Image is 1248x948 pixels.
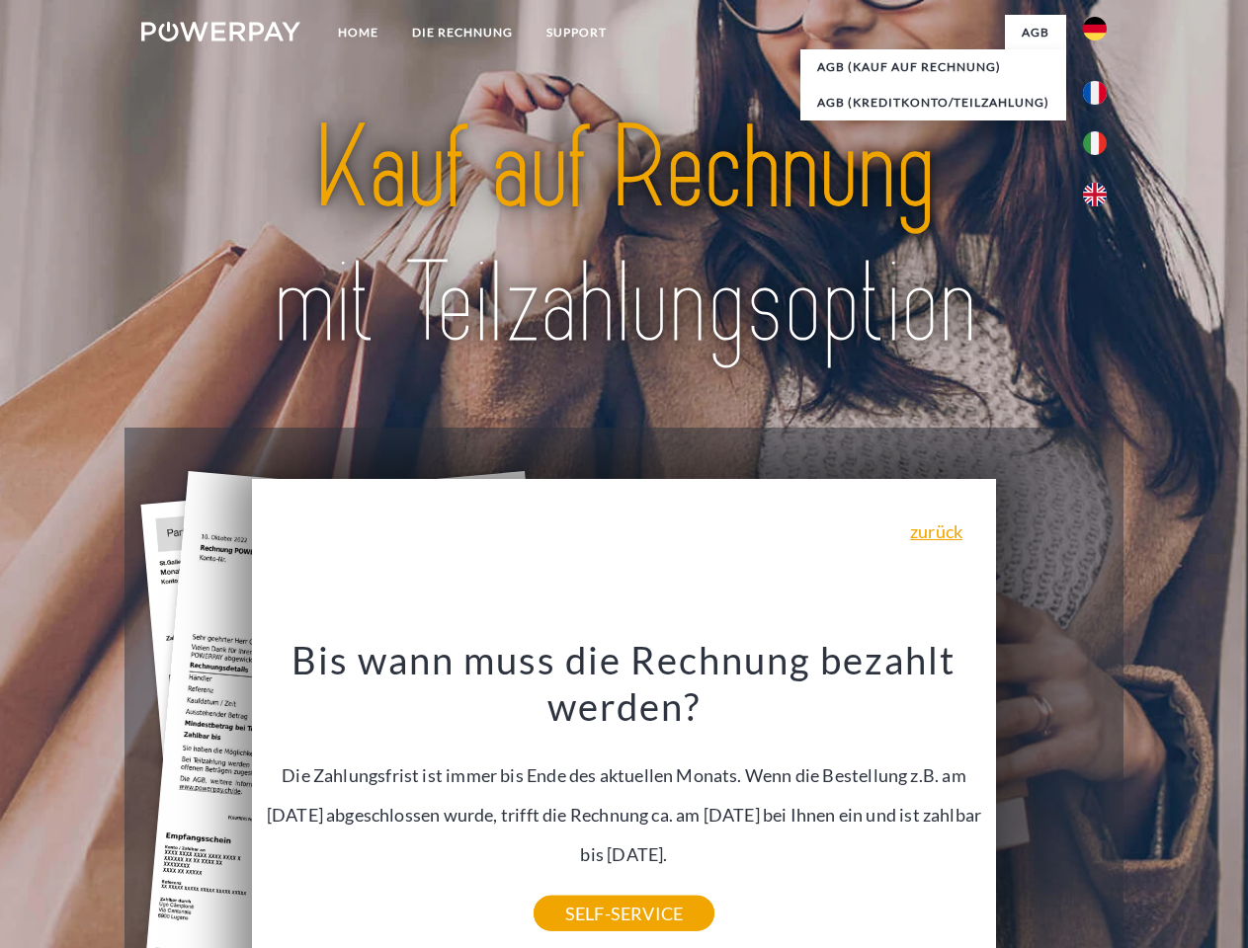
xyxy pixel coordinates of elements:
[910,522,962,540] a: zurück
[1083,131,1107,155] img: it
[530,15,624,50] a: SUPPORT
[1083,81,1107,105] img: fr
[321,15,395,50] a: Home
[264,636,985,731] h3: Bis wann muss die Rechnung bezahlt werden?
[800,85,1066,120] a: AGB (Kreditkonto/Teilzahlung)
[189,95,1059,378] img: title-powerpay_de.svg
[1083,17,1107,40] img: de
[264,636,985,913] div: Die Zahlungsfrist ist immer bis Ende des aktuellen Monats. Wenn die Bestellung z.B. am [DATE] abg...
[800,49,1066,85] a: AGB (Kauf auf Rechnung)
[141,22,300,41] img: logo-powerpay-white.svg
[1083,183,1107,206] img: en
[534,896,714,931] a: SELF-SERVICE
[395,15,530,50] a: DIE RECHNUNG
[1005,15,1066,50] a: agb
